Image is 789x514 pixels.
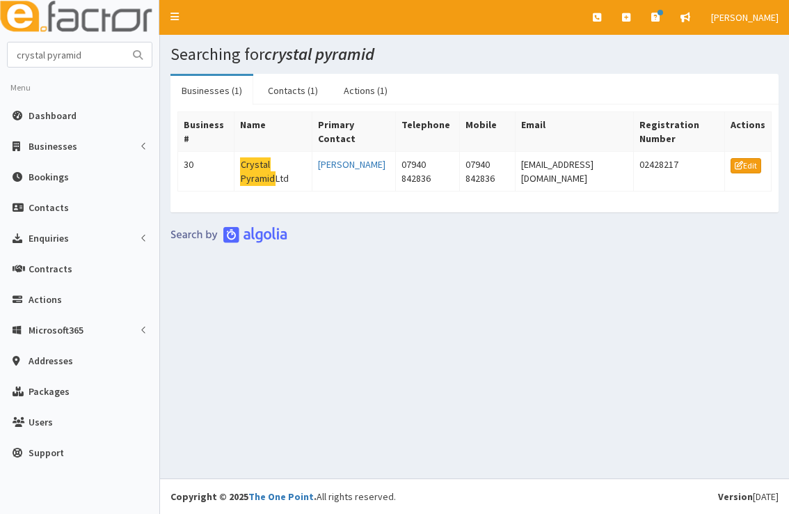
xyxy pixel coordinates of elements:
span: Users [29,416,53,428]
a: Contacts (1) [257,76,329,105]
th: Email [516,112,634,152]
th: Telephone [396,112,460,152]
mark: Crystal [240,157,271,172]
i: crystal pyramid [264,43,374,65]
footer: All rights reserved. [160,478,789,514]
th: Business # [178,112,234,152]
span: Businesses [29,140,77,153]
span: Dashboard [29,109,77,122]
span: Enquiries [29,232,69,244]
span: Contacts [29,201,69,214]
th: Registration Number [633,112,724,152]
span: Microsoft365 [29,324,83,336]
h1: Searching for [170,45,779,63]
b: Version [718,490,753,503]
td: 30 [178,152,234,192]
div: [DATE] [718,490,779,504]
td: 07940 842836 [396,152,460,192]
strong: Copyright © 2025 . [170,490,317,503]
td: 07940 842836 [460,152,516,192]
span: Support [29,446,64,459]
th: Name [234,112,312,152]
span: [PERSON_NAME] [711,11,779,24]
span: Bookings [29,171,69,183]
a: [PERSON_NAME] [318,158,385,171]
th: Primary Contact [312,112,395,152]
th: Actions [724,112,771,152]
mark: Pyramid [240,171,276,186]
span: Addresses [29,355,73,367]
span: Actions [29,293,62,306]
a: Actions (1) [333,76,399,105]
input: Search... [8,42,125,67]
td: Ltd [234,152,312,192]
a: Businesses (1) [170,76,253,105]
img: search-by-algolia-light-background.png [170,226,287,243]
span: Packages [29,385,70,398]
th: Mobile [460,112,516,152]
a: The One Point [248,490,314,503]
span: Contracts [29,263,72,275]
td: 02428217 [633,152,724,192]
a: Edit [731,158,761,173]
td: [EMAIL_ADDRESS][DOMAIN_NAME] [516,152,634,192]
